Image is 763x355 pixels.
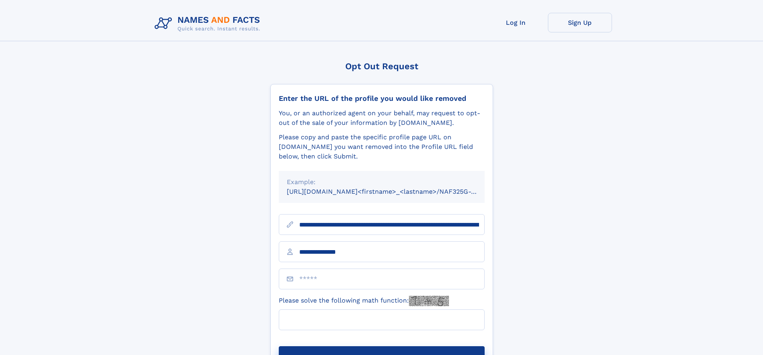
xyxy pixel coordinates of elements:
div: Opt Out Request [270,61,493,71]
small: [URL][DOMAIN_NAME]<firstname>_<lastname>/NAF325G-xxxxxxxx [287,188,500,195]
a: Log In [484,13,548,32]
label: Please solve the following math function: [279,296,449,306]
img: Logo Names and Facts [151,13,267,34]
a: Sign Up [548,13,612,32]
div: You, or an authorized agent on your behalf, may request to opt-out of the sale of your informatio... [279,108,485,128]
div: Enter the URL of the profile you would like removed [279,94,485,103]
div: Please copy and paste the specific profile page URL on [DOMAIN_NAME] you want removed into the Pr... [279,132,485,161]
div: Example: [287,177,477,187]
